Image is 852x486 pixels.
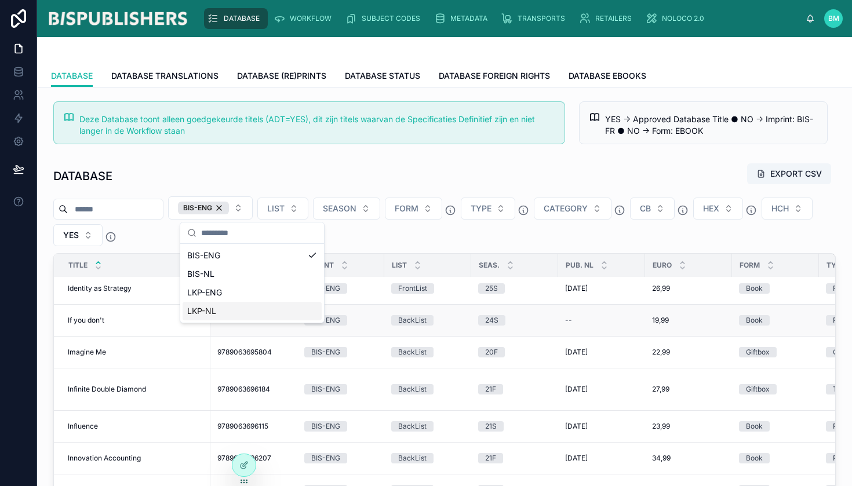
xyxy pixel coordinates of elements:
[398,283,427,294] div: FrontList
[739,283,812,294] a: Book
[391,347,464,357] a: BackList
[111,70,219,82] span: DATABASE TRANSLATIONS
[385,198,442,220] button: Select Button
[746,421,763,432] div: Book
[68,348,203,357] a: Imagine Me
[304,421,377,432] a: BIS-ENG
[565,316,572,325] span: --
[53,224,103,246] button: Select Button
[652,316,669,325] span: 19,99
[565,316,638,325] a: --
[478,283,551,294] a: 25S
[485,347,498,357] div: 20F
[652,348,725,357] a: 22,99
[46,9,189,28] img: App logo
[311,283,340,294] div: BIS-ENG
[739,453,812,463] a: Book
[183,265,322,283] div: BIS-NL
[746,453,763,463] div: Book
[478,384,551,394] a: 21F
[267,203,285,214] span: LIST
[478,453,551,463] a: 21F
[217,385,270,394] span: 9789063696184
[68,385,203,394] a: Infinite Double Diamond
[304,384,377,394] a: BIS-ENG
[640,203,651,214] span: CB
[471,203,491,214] span: TYPE
[178,202,229,214] button: Unselect BIS_ENG
[485,453,496,463] div: 21F
[461,198,515,220] button: Select Button
[439,70,550,82] span: DATABASE FOREIGN RIGHTS
[569,70,646,82] span: DATABASE EBOOKS
[739,347,812,357] a: Giftbox
[703,203,719,214] span: HEX
[569,65,646,89] a: DATABASE EBOOKS
[183,302,322,320] div: LKP-NL
[450,14,487,23] span: METADATA
[652,454,671,463] span: 34,99
[739,384,812,394] a: Giftbox
[398,453,427,463] div: BackList
[111,65,219,89] a: DATABASE TRANSLATIONS
[217,454,290,463] a: 9789063696207
[204,8,268,29] a: DATABASE
[652,385,725,394] a: 27,99
[485,283,498,294] div: 25S
[68,422,203,431] a: Influence
[217,348,290,357] a: 9789063695804
[217,422,290,431] a: 9789063696115
[311,453,340,463] div: BIS-ENG
[431,8,496,29] a: METADATA
[762,198,813,220] button: Select Button
[534,198,611,220] button: Select Button
[653,261,672,270] span: EURO
[652,284,670,293] span: 26,99
[79,114,555,137] div: Deze Database toont alleen goedgekeurde titels (ADT=YES), dit zijn titels waarvan de Specificatie...
[652,316,725,325] a: 19,99
[270,8,340,29] a: WORKFLOW
[565,385,588,394] span: [DATE]
[68,316,203,325] a: If you don't
[478,421,551,432] a: 21S
[198,6,806,31] div: scrollable content
[746,283,763,294] div: Book
[304,453,377,463] a: BIS-ENG
[304,283,377,294] a: BIS-ENG
[183,283,322,302] div: LKP-ENG
[391,315,464,326] a: BackList
[565,348,588,357] span: [DATE]
[391,384,464,394] a: BackList
[68,261,88,270] span: TITLE
[771,203,789,214] span: HCH
[345,65,420,89] a: DATABASE STATUS
[311,421,340,432] div: BIS-ENG
[746,384,770,394] div: Giftbox
[68,454,203,463] a: Innovation Accounting
[652,348,670,357] span: 22,99
[51,65,93,87] a: DATABASE
[478,315,551,326] a: 24S
[180,244,324,323] div: Suggestions
[391,283,464,294] a: FrontList
[518,14,565,23] span: TRANSPORTS
[746,347,770,357] div: Giftbox
[68,385,146,394] span: Infinite Double Diamond
[652,284,725,293] a: 26,99
[826,261,845,270] span: TYPE
[63,229,79,241] span: YES
[398,347,427,357] div: BackList
[217,454,271,463] span: 9789063696207
[662,14,704,23] span: NOLOCO 2.0
[565,422,638,431] a: [DATE]
[311,315,340,326] div: BIS-ENG
[395,203,418,214] span: FORM
[565,385,638,394] a: [DATE]
[544,203,588,214] span: CATEGORY
[257,198,308,220] button: Select Button
[652,454,725,463] a: 34,99
[183,246,322,265] div: BIS-ENG
[642,8,712,29] a: NOLOCO 2.0
[746,315,763,326] div: Book
[740,261,760,270] span: FORM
